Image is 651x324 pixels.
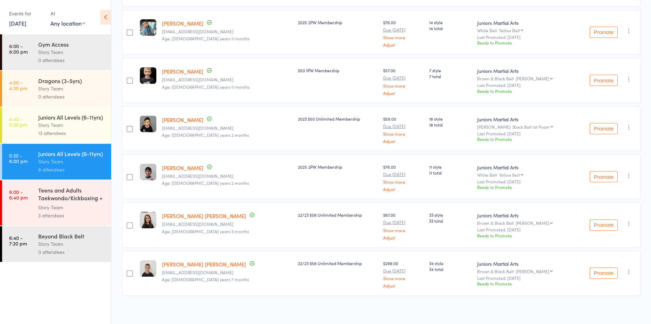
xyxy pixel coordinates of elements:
[477,35,572,40] small: Last Promoted: [DATE]
[477,232,572,238] div: Ready to Promote
[477,173,572,177] div: White Belt
[429,212,472,218] span: 33 style
[477,76,572,81] div: Brown & Black Belt
[2,180,111,225] a: 6:00 -6:40 pmTeens and Adults Taekwondo/Kickboxing + Family Cla...Story Team3 attendees
[162,164,203,171] a: [PERSON_NAME]
[383,283,423,288] a: Adjust
[298,212,378,218] div: 22/23 $58 Unlimited Membership
[38,186,105,203] div: Teens and Adults Taekwondo/Kickboxing + Family Cla...
[499,173,520,177] div: Yellow Belt
[477,19,572,26] div: Juniors Martial Arts
[2,226,111,262] a: 6:40 -7:20 pmBeyond Black BeltStory Team0 attendees
[383,116,423,143] div: $59.00
[162,68,203,75] a: [PERSON_NAME]
[429,116,472,122] span: 18 style
[38,48,105,56] div: Story Team
[298,67,378,73] div: $50 1PW Membership
[383,139,423,143] a: Adjust
[383,91,423,95] a: Adjust
[38,113,105,121] div: Juniors All Levels (6-11yrs)
[298,260,378,266] div: 22/23 $58 Unlimited Membership
[513,124,550,129] div: Black Belt 1st Poom
[9,43,28,54] time: 8:00 - 8:00 pm
[9,235,27,246] time: 6:40 - 7:20 pm
[38,240,105,248] div: Story Team
[477,124,572,129] div: [PERSON_NAME]
[383,187,423,191] a: Adjust
[516,221,549,225] div: [PERSON_NAME]
[38,211,105,220] div: 3 attendees
[383,83,423,88] a: Show more
[383,131,423,136] a: Show more
[477,164,572,171] div: Juniors Martial Arts
[38,93,105,101] div: 0 attendees
[162,116,203,123] a: [PERSON_NAME]
[383,228,423,232] a: Show more
[2,71,111,107] a: 4:00 -4:30 pmDragons (3-5yrs)Story Team0 attendees
[477,281,572,286] div: Ready to Promote
[140,212,156,228] img: image1708493895.png
[429,67,472,73] span: 7 style
[477,227,572,232] small: Last Promoted: [DATE]
[477,28,572,33] div: White Belt
[162,29,292,34] small: lienphan242@gmail.com
[9,153,28,164] time: 5:20 - 6:00 pm
[9,8,43,19] div: Events for
[477,260,572,267] div: Juniors Martial Arts
[516,76,549,81] div: [PERSON_NAME]
[383,220,423,225] small: Due [DATE]
[162,276,249,282] span: Age: [DEMOGRAPHIC_DATA] years 7 months
[162,174,292,178] small: kristineaquinotortona@gmail.com
[38,232,105,240] div: Beyond Black Belt
[162,35,250,41] span: Age: [DEMOGRAPHIC_DATA] years 11 months
[383,27,423,32] small: Due [DATE]
[38,150,105,157] div: Juniors All Levels (6-11yrs)
[429,260,472,266] span: 34 style
[140,116,156,132] img: image1641795688.png
[590,27,618,38] button: Promote
[38,166,105,174] div: 8 attendees
[162,77,292,82] small: Missmellyd7@gmail.com
[383,212,423,239] div: $67.00
[429,266,472,272] span: 34 total
[383,35,423,40] a: Show more
[429,19,472,25] span: 14 style
[477,131,572,136] small: Last Promoted: [DATE]
[429,122,472,128] span: 18 total
[140,19,156,36] img: image1754459891.png
[477,67,572,74] div: Juniors Martial Arts
[38,121,105,129] div: Story Team
[590,268,618,279] button: Promote
[429,170,472,176] span: 11 total
[477,276,572,281] small: Last Promoted: [DATE]
[162,228,249,234] span: Age: [DEMOGRAPHIC_DATA] years 3 months
[477,88,572,94] div: Ready to Promote
[383,268,423,273] small: Due [DATE]
[162,212,246,220] a: [PERSON_NAME] [PERSON_NAME]
[162,132,249,138] span: Age: [DEMOGRAPHIC_DATA] years 2 months
[38,248,105,256] div: 0 attendees
[590,123,618,134] button: Promote
[2,144,111,180] a: 5:20 -6:00 pmJuniors All Levels (6-11yrs)Story Team8 attendees
[477,184,572,190] div: Ready to Promote
[590,220,618,231] button: Promote
[9,19,26,27] a: [DATE]
[477,83,572,88] small: Last Promoted: [DATE]
[429,25,472,31] span: 14 total
[383,124,423,129] small: Due [DATE]
[9,116,27,127] time: 4:40 - 5:20 pm
[38,85,105,93] div: Story Team
[477,40,572,46] div: Ready to Promote
[590,171,618,182] button: Promote
[383,164,423,191] div: $76.00
[38,77,105,85] div: Dragons (3-5yrs)
[477,116,572,123] div: Juniors Martial Arts
[162,180,249,186] span: Age: [DEMOGRAPHIC_DATA] years 2 months
[383,19,423,47] div: $76.00
[9,189,28,200] time: 6:00 - 6:40 pm
[140,164,156,180] img: image1753946492.png
[38,157,105,166] div: Story Team
[162,126,292,130] small: Radao1982@gmail.com
[9,80,27,91] time: 4:00 - 4:30 pm
[38,129,105,137] div: 13 attendees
